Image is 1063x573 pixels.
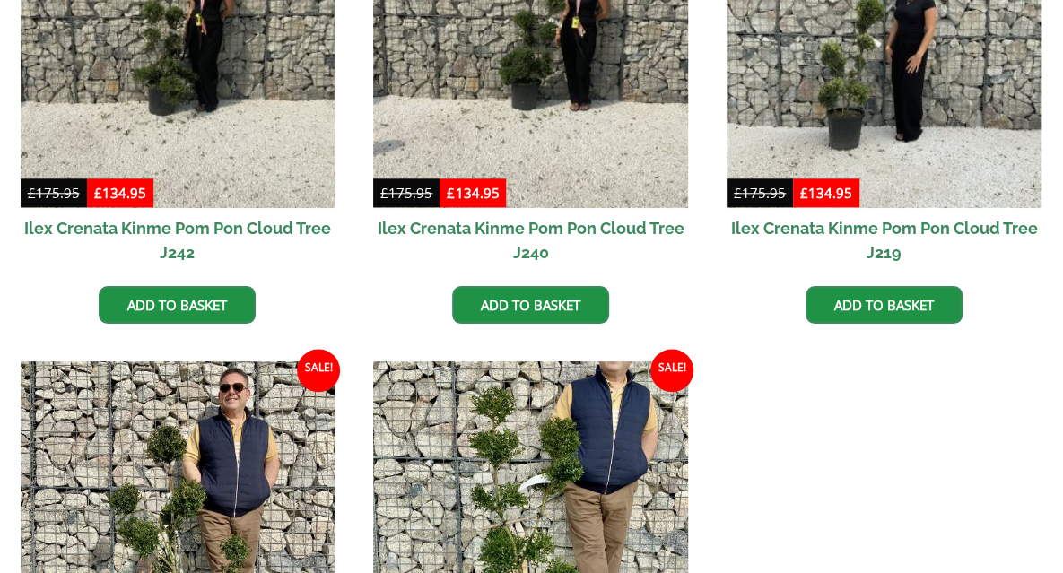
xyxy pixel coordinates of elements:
span: £ [447,184,455,202]
span: Sale! [650,349,693,392]
h2: Ilex Crenata Kinme Pom Pon Cloud Tree J240 [373,208,688,273]
bdi: 134.95 [447,184,499,202]
bdi: 134.95 [800,184,852,202]
bdi: 134.95 [94,184,146,202]
span: £ [734,184,742,202]
h2: Ilex Crenata Kinme Pom Pon Cloud Tree J219 [727,208,1041,273]
span: Sale! [297,349,340,392]
bdi: 175.95 [380,184,432,202]
span: £ [380,184,388,202]
h2: Ilex Crenata Kinme Pom Pon Cloud Tree J242 [21,208,335,273]
a: Add to basket: “Ilex Crenata Kinme Pom Pon Cloud Tree J219” [806,286,963,324]
a: Add to basket: “Ilex Crenata Kinme Pom Pon Cloud Tree J242” [99,286,256,324]
bdi: 175.95 [28,184,80,202]
bdi: 175.95 [734,184,786,202]
span: £ [800,184,808,202]
span: £ [28,184,36,202]
span: £ [94,184,102,202]
a: Add to basket: “Ilex Crenata Kinme Pom Pon Cloud Tree J240” [452,286,609,324]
